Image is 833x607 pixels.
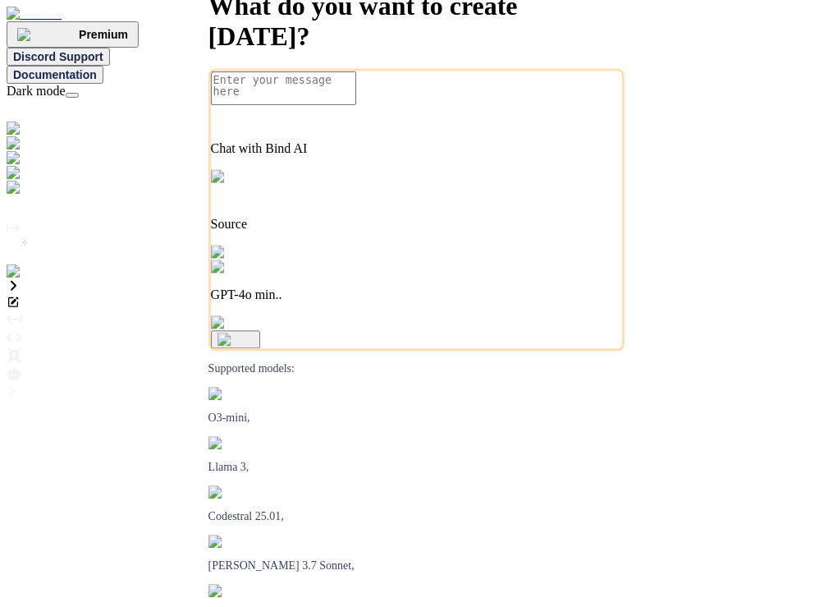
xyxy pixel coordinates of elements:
[211,260,292,275] img: GPT-4o mini
[13,68,97,81] span: Documentation
[208,511,625,524] p: Codestral 25.01,
[211,170,279,185] img: Pick Tools
[208,437,257,450] img: Llama2
[208,388,252,401] img: GPT-4
[13,50,103,63] span: Discord Support
[7,181,89,195] img: cloudideIcon
[7,151,68,166] img: darkChat
[7,264,60,279] img: settings
[17,28,79,41] img: premium
[7,66,103,84] button: Documentation
[208,536,252,549] img: claude
[7,7,62,21] img: Bind AI
[208,462,625,475] p: Llama 3,
[79,28,128,41] span: Premium
[7,136,93,151] img: darkAi-studio
[7,84,66,98] span: Dark mode
[7,48,110,66] button: Discord Support
[7,122,68,136] img: darkChat
[217,333,254,347] img: icon
[208,412,625,425] p: O3-mini,
[211,316,281,331] img: attachment
[211,246,290,260] img: Pick Models
[208,560,625,573] p: [PERSON_NAME] 3.7 Sonnet,
[211,288,623,303] p: GPT-4o min..
[211,142,623,157] p: Chat with Bind AI
[211,218,623,232] p: Source
[208,363,625,376] p: Supported models:
[208,585,252,598] img: claude
[7,166,80,181] img: githubDark
[7,21,139,48] button: premiumPremium
[208,486,271,499] img: Mistral-AI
